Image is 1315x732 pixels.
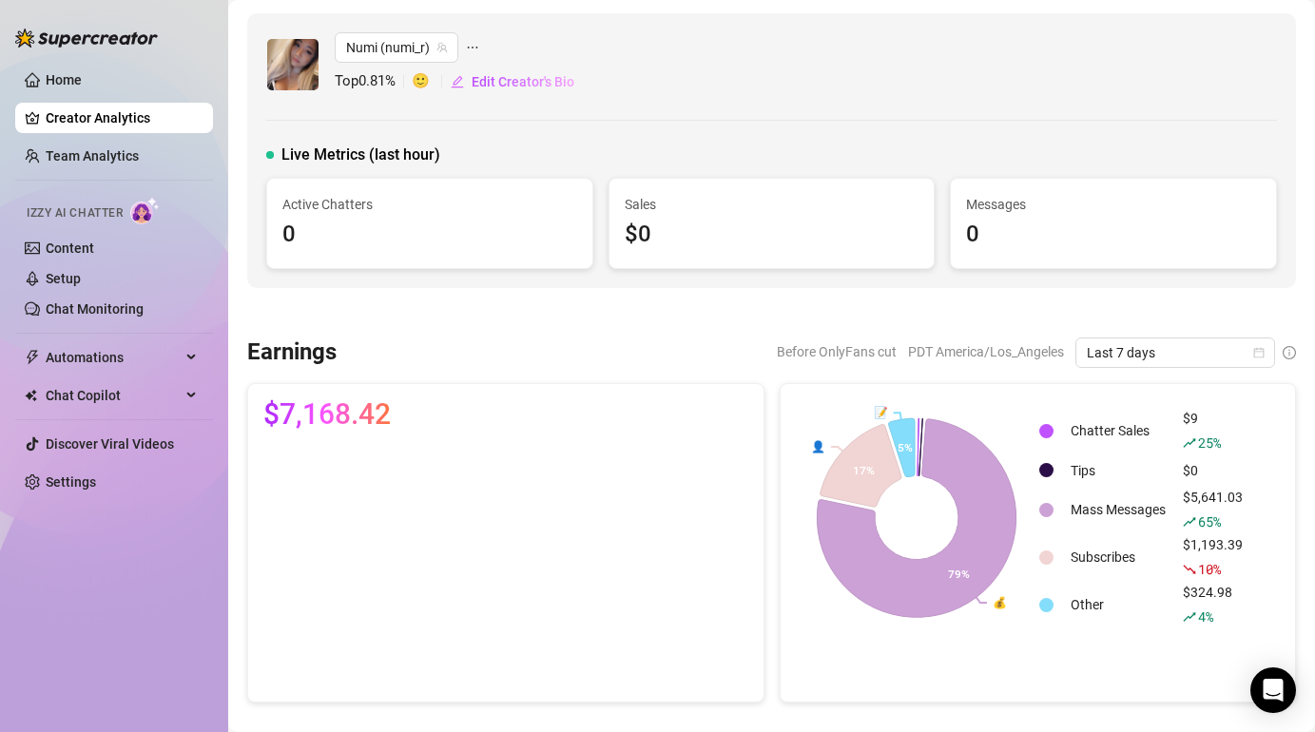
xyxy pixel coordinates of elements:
[1063,582,1173,627] td: Other
[908,337,1064,366] span: PDT America/Los_Angeles
[25,389,37,402] img: Chat Copilot
[46,72,82,87] a: Home
[451,75,464,88] span: edit
[1198,607,1212,626] span: 4 %
[281,144,440,166] span: Live Metrics (last hour)
[1253,347,1265,358] span: calendar
[15,29,158,48] img: logo-BBDzfeDw.svg
[1063,487,1173,532] td: Mass Messages
[282,217,577,253] div: 0
[46,380,181,411] span: Chat Copilot
[966,194,1261,215] span: Messages
[625,217,919,253] div: $0
[130,197,160,224] img: AI Chatter
[1198,560,1220,578] span: 10 %
[335,70,412,93] span: Top 0.81 %
[873,405,887,419] text: 📝
[1063,408,1173,453] td: Chatter Sales
[1198,512,1220,530] span: 65 %
[1183,610,1196,624] span: rise
[46,271,81,286] a: Setup
[993,595,1007,609] text: 💰
[1183,408,1243,453] div: $9
[46,301,144,317] a: Chat Monitoring
[436,42,448,53] span: team
[1250,667,1296,713] div: Open Intercom Messenger
[1087,338,1264,367] span: Last 7 days
[1183,436,1196,450] span: rise
[1183,515,1196,529] span: rise
[1063,534,1173,580] td: Subscribes
[1183,460,1243,481] div: $0
[247,337,337,368] h3: Earnings
[46,241,94,256] a: Content
[412,70,450,93] span: 🙂
[966,217,1261,253] div: 0
[46,342,181,373] span: Automations
[472,74,574,89] span: Edit Creator's Bio
[46,474,96,490] a: Settings
[1063,455,1173,485] td: Tips
[46,436,174,452] a: Discover Viral Videos
[1283,346,1296,359] span: info-circle
[811,439,825,453] text: 👤
[263,399,391,430] span: $7,168.42
[267,39,319,90] img: Numi
[1198,433,1220,452] span: 25 %
[46,148,139,164] a: Team Analytics
[777,337,897,366] span: Before OnlyFans cut
[466,32,479,63] span: ellipsis
[46,103,198,133] a: Creator Analytics
[27,204,123,222] span: Izzy AI Chatter
[1183,534,1243,580] div: $1,193.39
[346,33,447,62] span: Numi (numi_r)
[1183,563,1196,576] span: fall
[282,194,577,215] span: Active Chatters
[25,350,40,365] span: thunderbolt
[450,67,575,97] button: Edit Creator's Bio
[1183,487,1243,532] div: $5,641.03
[625,194,919,215] span: Sales
[1183,582,1243,627] div: $324.98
